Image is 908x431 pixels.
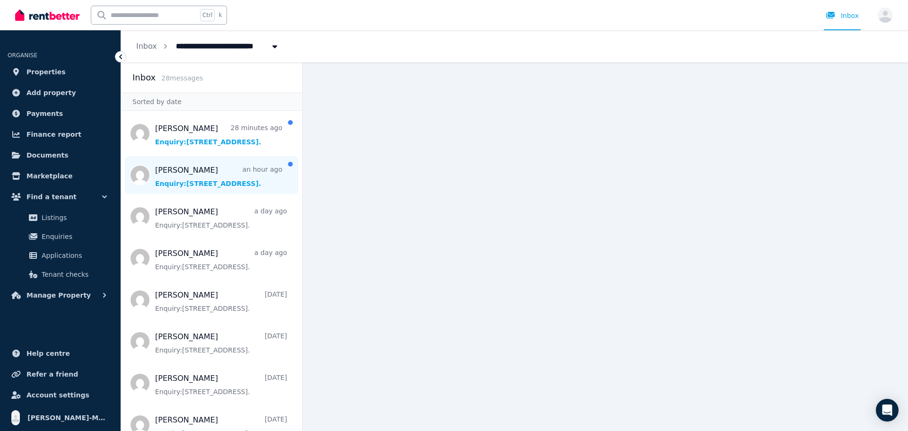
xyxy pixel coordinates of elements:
[136,42,157,51] a: Inbox
[218,11,222,19] span: k
[42,250,105,261] span: Applications
[26,108,63,119] span: Payments
[876,399,899,422] div: Open Intercom Messenger
[11,246,109,265] a: Applications
[26,290,91,301] span: Manage Property
[8,146,113,165] a: Documents
[8,167,113,185] a: Marketplace
[26,389,89,401] span: Account settings
[11,265,109,284] a: Tenant checks
[42,269,105,280] span: Tenant checks
[155,248,287,272] a: [PERSON_NAME]a day agoEnquiry:[STREET_ADDRESS].
[26,129,81,140] span: Finance report
[161,74,203,82] span: 28 message s
[42,231,105,242] span: Enquiries
[27,412,109,423] span: [PERSON_NAME]-May [PERSON_NAME]
[26,369,78,380] span: Refer a friend
[8,52,37,59] span: ORGANISE
[155,123,282,147] a: [PERSON_NAME]28 minutes agoEnquiry:[STREET_ADDRESS].
[8,104,113,123] a: Payments
[26,191,77,202] span: Find a tenant
[8,83,113,102] a: Add property
[8,187,113,206] button: Find a tenant
[121,111,302,431] nav: Message list
[155,290,287,313] a: [PERSON_NAME][DATE]Enquiry:[STREET_ADDRESS].
[26,87,76,98] span: Add property
[155,165,282,188] a: [PERSON_NAME]an hour agoEnquiry:[STREET_ADDRESS].
[11,227,109,246] a: Enquiries
[15,8,79,22] img: RentBetter
[8,365,113,384] a: Refer a friend
[8,286,113,305] button: Manage Property
[26,66,66,78] span: Properties
[121,30,295,62] nav: Breadcrumb
[8,125,113,144] a: Finance report
[8,62,113,81] a: Properties
[11,208,109,227] a: Listings
[8,386,113,405] a: Account settings
[8,344,113,363] a: Help centre
[155,206,287,230] a: [PERSON_NAME]a day agoEnquiry:[STREET_ADDRESS].
[42,212,105,223] span: Listings
[26,348,70,359] span: Help centre
[121,93,302,111] div: Sorted by date
[155,373,287,396] a: [PERSON_NAME][DATE]Enquiry:[STREET_ADDRESS].
[155,331,287,355] a: [PERSON_NAME][DATE]Enquiry:[STREET_ADDRESS].
[200,9,215,21] span: Ctrl
[132,71,156,84] h2: Inbox
[826,11,859,20] div: Inbox
[26,150,69,161] span: Documents
[26,170,72,182] span: Marketplace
